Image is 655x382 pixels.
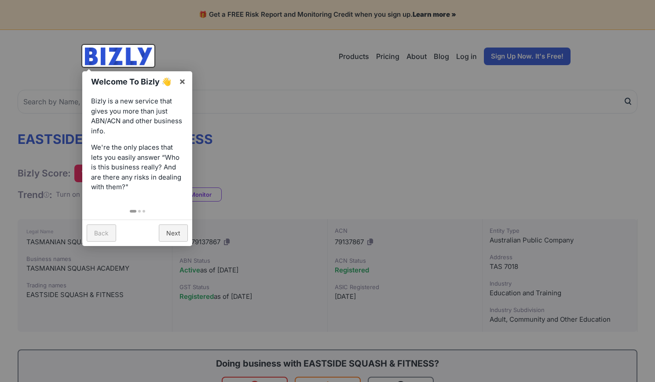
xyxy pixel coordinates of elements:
p: We're the only places that lets you easily answer “Who is this business really? And are there any... [91,143,183,192]
p: Bizly is a new service that gives you more than just ABN/ACN and other business info. [91,96,183,136]
a: Next [159,224,188,242]
a: × [172,71,192,91]
h1: Welcome To Bizly 👋 [91,76,174,88]
a: Back [87,224,116,242]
